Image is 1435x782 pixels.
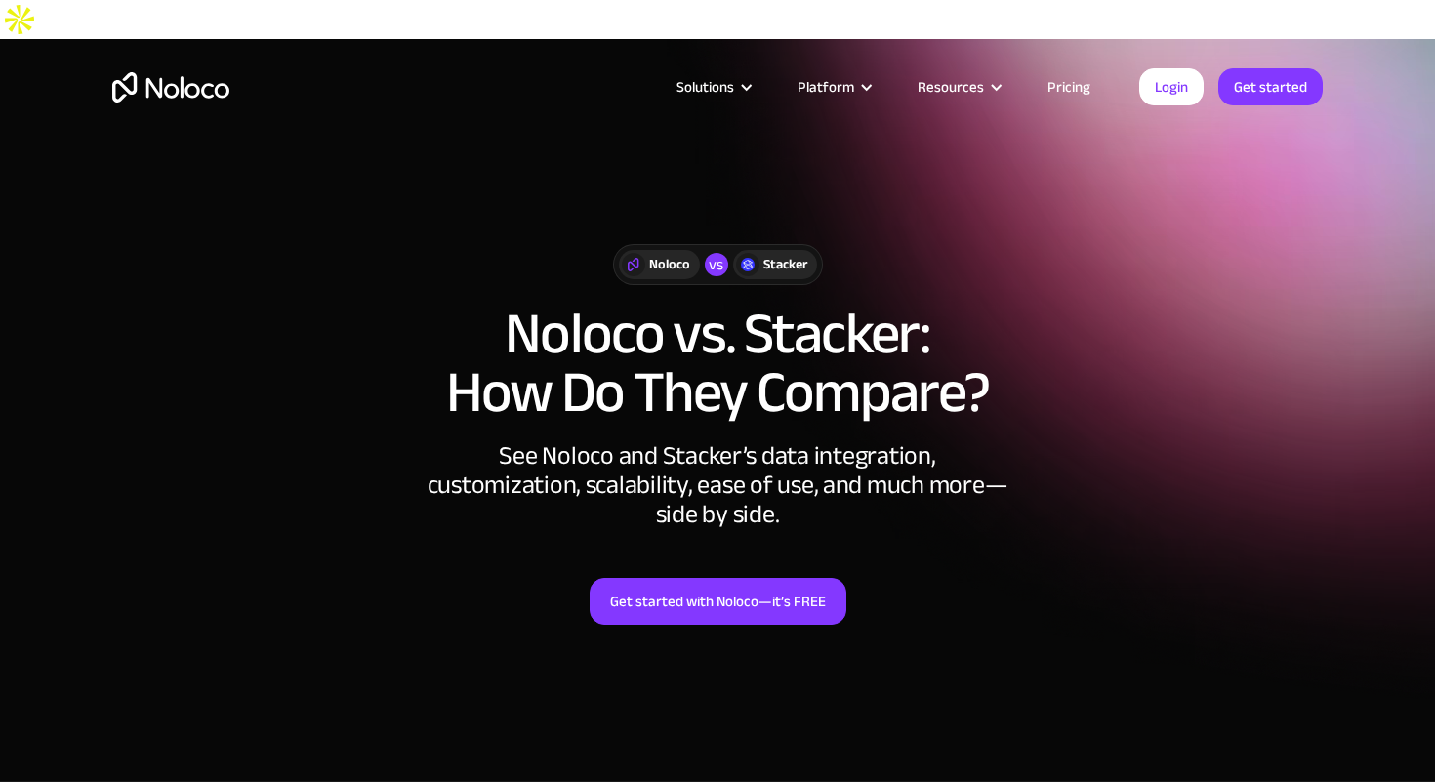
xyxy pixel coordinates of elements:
[112,305,1323,422] h1: Noloco vs. Stacker: How Do They Compare?
[705,253,728,276] div: vs
[112,72,229,103] a: home
[425,441,1010,529] div: See Noloco and Stacker’s data integration, customization, scalability, ease of use, and much more...
[763,254,807,275] div: Stacker
[676,74,734,100] div: Solutions
[893,74,1023,100] div: Resources
[590,578,846,625] a: Get started with Noloco—it’s FREE
[918,74,984,100] div: Resources
[1023,74,1115,100] a: Pricing
[773,74,893,100] div: Platform
[652,74,773,100] div: Solutions
[649,254,690,275] div: Noloco
[798,74,854,100] div: Platform
[1139,68,1204,105] a: Login
[1218,68,1323,105] a: Get started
